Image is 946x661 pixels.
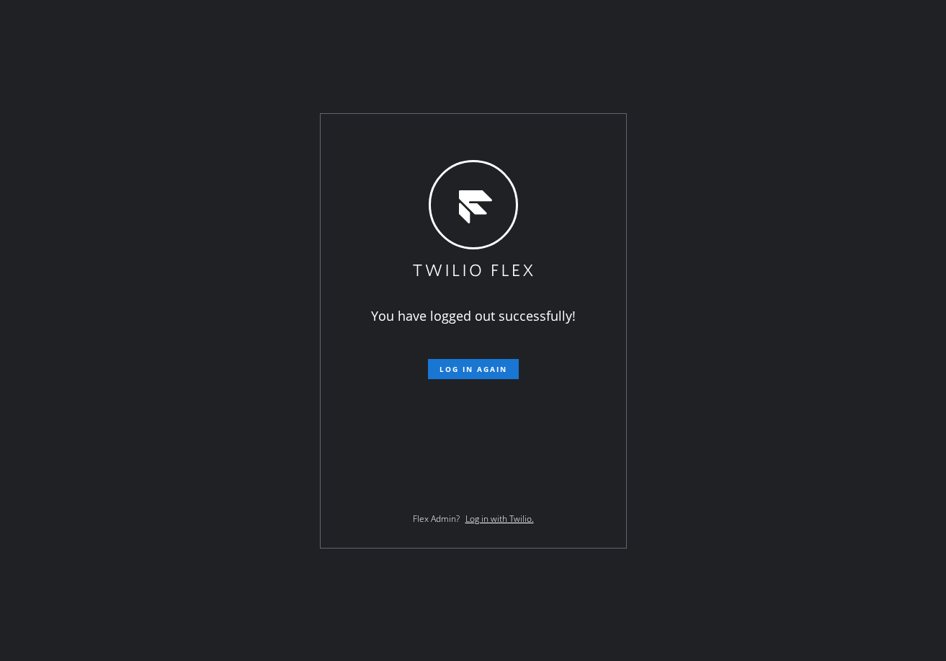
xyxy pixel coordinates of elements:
[371,307,576,324] span: You have logged out successfully!
[465,513,534,525] a: Log in with Twilio.
[439,364,507,374] span: Log in again
[413,513,460,525] span: Flex Admin?
[428,359,519,379] button: Log in again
